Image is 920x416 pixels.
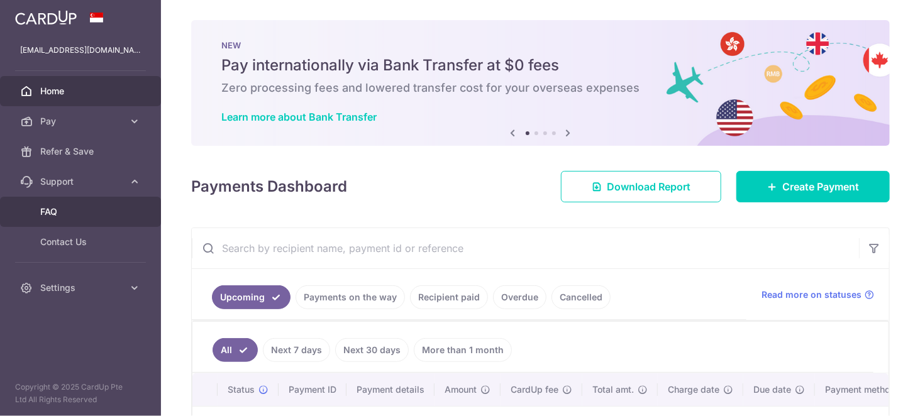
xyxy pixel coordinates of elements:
a: Cancelled [551,285,611,309]
a: Create Payment [736,171,890,202]
span: Refer & Save [40,145,123,158]
span: Home [40,85,123,97]
a: Next 7 days [263,338,330,362]
h4: Payments Dashboard [191,175,347,198]
span: Status [228,383,255,396]
p: [EMAIL_ADDRESS][DOMAIN_NAME] [20,44,141,57]
a: Overdue [493,285,546,309]
p: NEW [221,40,860,50]
span: ヘルプ [108,8,137,20]
span: Total amt. [592,383,634,396]
img: Bank transfer banner [191,20,890,146]
span: Amount [445,383,477,396]
span: Support [40,175,123,188]
a: Learn more about Bank Transfer [221,111,377,123]
span: Charge date [668,383,719,396]
span: Settings [40,282,123,294]
span: Download Report [607,179,690,194]
input: Search by recipient name, payment id or reference [192,228,859,268]
span: Create Payment [782,179,859,194]
th: Payment method [815,373,911,406]
th: Payment details [346,373,435,406]
th: Payment ID [279,373,346,406]
a: Download Report [561,171,721,202]
a: All [213,338,258,362]
span: Read more on statuses [762,288,862,301]
span: FAQ [40,205,123,218]
span: Contact Us [40,236,123,248]
span: CardUp fee [511,383,558,396]
a: Upcoming [212,285,291,309]
h6: Zero processing fees and lowered transfer cost for your overseas expenses [221,80,860,96]
a: Payments on the way [296,285,405,309]
span: Due date [753,383,791,396]
a: Read more on statuses [762,288,874,301]
a: More than 1 month [414,338,512,362]
a: Next 30 days [335,338,409,362]
img: CardUp [15,10,77,25]
span: Pay [40,115,123,128]
h5: Pay internationally via Bank Transfer at $0 fees [221,55,860,75]
a: Recipient paid [410,285,488,309]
